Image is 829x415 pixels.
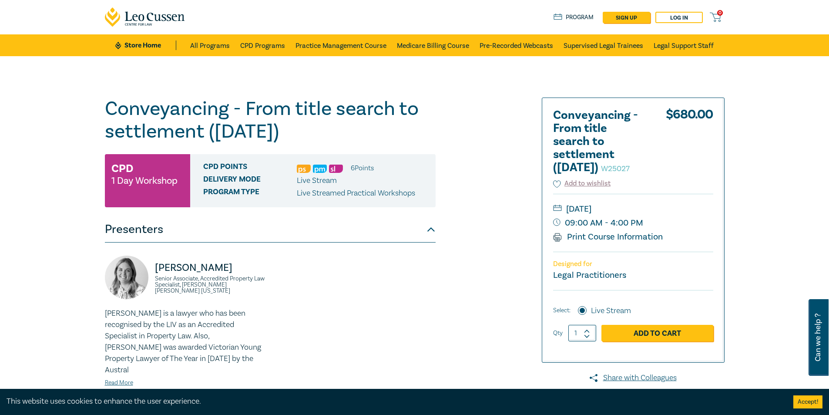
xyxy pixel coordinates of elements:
[553,179,611,189] button: Add to wishlist
[553,306,571,315] span: Select:
[553,202,713,216] small: [DATE]
[203,162,297,174] span: CPD Points
[111,176,178,185] small: 1 Day Workshop
[814,304,822,371] span: Can we help ?
[480,34,553,56] a: Pre-Recorded Webcasts
[105,379,133,387] a: Read More
[601,325,713,341] a: Add to Cart
[654,34,714,56] a: Legal Support Staff
[155,261,265,275] p: [PERSON_NAME]
[553,260,713,268] p: Designed for
[7,396,780,407] div: This website uses cookies to enhance the user experience.
[111,161,133,176] h3: CPD
[591,305,631,317] label: Live Stream
[240,34,285,56] a: CPD Programs
[329,165,343,173] img: Substantive Law
[542,372,725,384] a: Share with Colleagues
[666,109,713,179] div: $ 680.00
[295,34,386,56] a: Practice Management Course
[564,34,643,56] a: Supervised Legal Trainees
[553,231,663,243] a: Print Course Information
[553,270,626,281] small: Legal Practitioners
[105,98,436,143] h1: Conveyancing - From title search to settlement ([DATE])
[115,40,176,50] a: Store Home
[351,162,374,174] li: 6 Point s
[553,216,713,230] small: 09:00 AM - 4:00 PM
[190,34,230,56] a: All Programs
[313,165,327,173] img: Practice Management & Business Skills
[601,164,630,174] small: W25027
[105,308,265,376] p: [PERSON_NAME] is a lawyer who has been recognised by the LIV as an Accredited Specialist in Prope...
[553,109,649,174] h2: Conveyancing - From title search to settlement ([DATE])
[554,13,594,22] a: Program
[105,216,436,243] button: Presenters
[297,165,311,173] img: Professional Skills
[203,175,297,186] span: Delivery Mode
[717,10,723,16] span: 0
[655,12,703,23] a: Log in
[105,256,148,299] img: https://s3.ap-southeast-2.amazonaws.com/leo-cussen-store-production-content/Contacts/Lydia%20East...
[568,325,596,341] input: 1
[297,175,337,186] span: Live Stream
[603,12,650,23] a: sign up
[397,34,469,56] a: Medicare Billing Course
[203,188,297,199] span: Program type
[553,328,563,338] label: Qty
[297,188,415,199] p: Live Streamed Practical Workshops
[155,276,265,294] small: Senior Associate, Accredited Property Law Specialist, [PERSON_NAME] [PERSON_NAME] [US_STATE]
[793,395,822,408] button: Accept cookies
